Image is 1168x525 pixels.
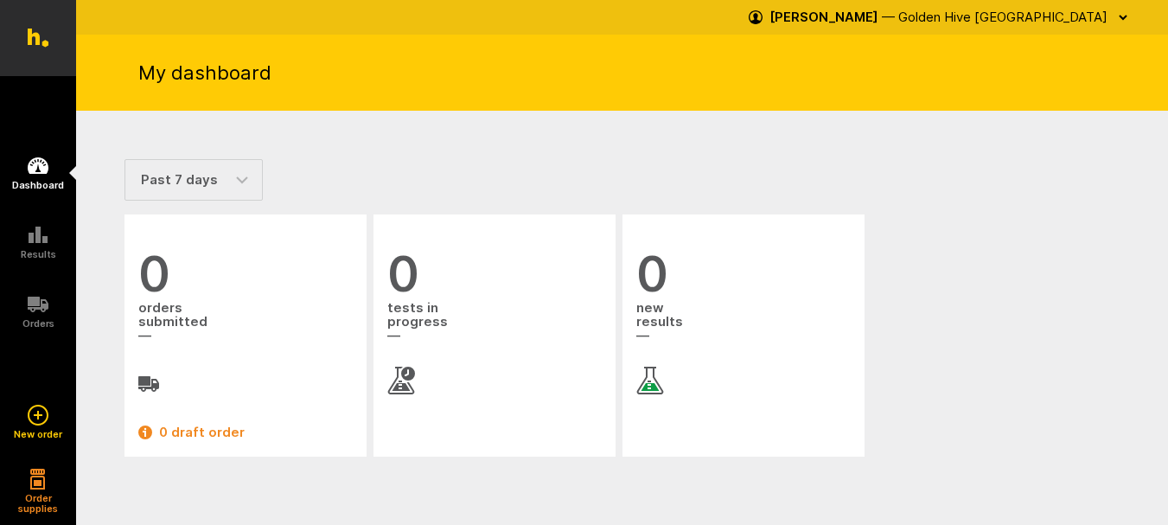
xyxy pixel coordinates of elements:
h1: My dashboard [138,60,271,86]
span: orders submitted [138,299,353,346]
h5: Orders [22,318,54,329]
span: tests in progress [387,299,602,346]
a: 0 draft order [138,422,353,443]
a: 0 tests inprogress [387,249,602,394]
span: new results [636,299,851,346]
span: — Golden Hive [GEOGRAPHIC_DATA] [882,9,1107,25]
span: 0 [387,249,602,299]
a: 0 orderssubmitted [138,249,353,394]
a: 0 newresults [636,249,851,394]
h5: Order supplies [12,493,64,514]
span: 0 [636,249,851,299]
h5: Results [21,249,56,259]
span: 0 [138,249,353,299]
h5: Dashboard [12,180,64,190]
button: [PERSON_NAME] — Golden Hive [GEOGRAPHIC_DATA] [749,3,1133,31]
strong: [PERSON_NAME] [769,9,878,25]
h5: New order [14,429,62,439]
